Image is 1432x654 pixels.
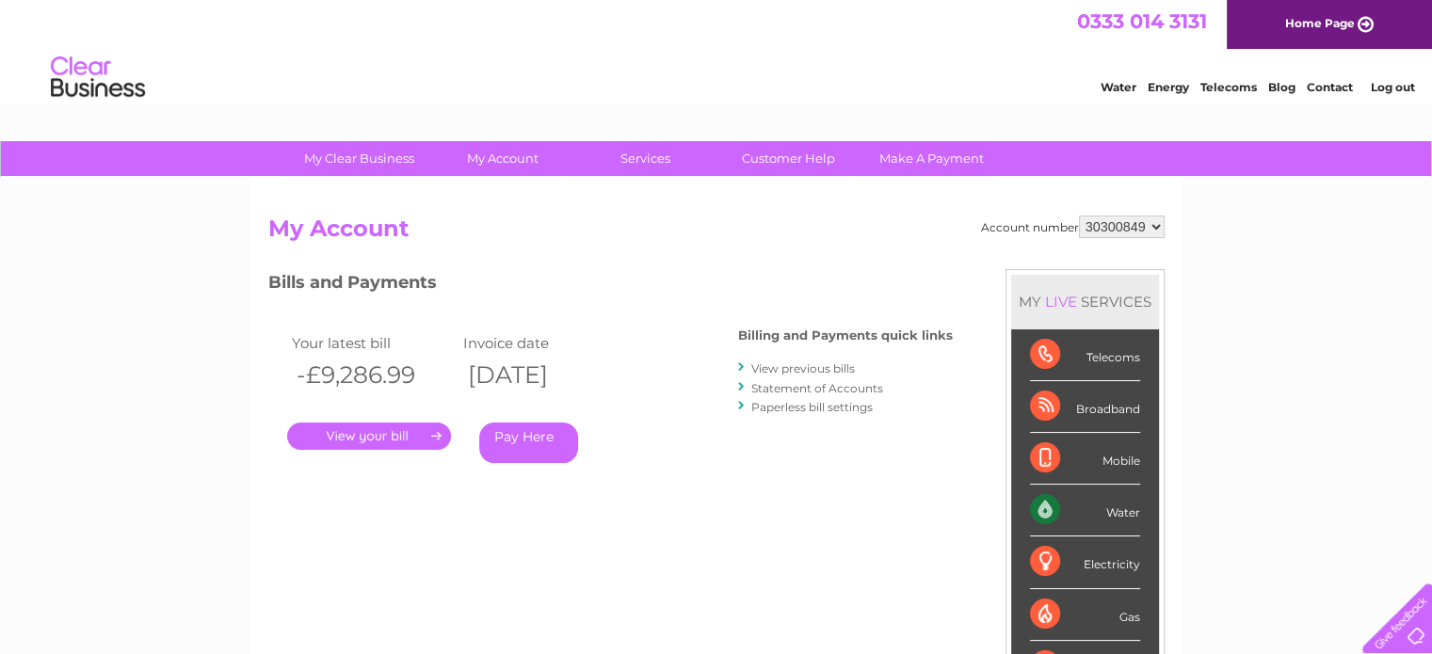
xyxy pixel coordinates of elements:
a: Log out [1370,80,1414,94]
div: Account number [981,215,1165,238]
div: Telecoms [1030,329,1140,381]
a: View previous bills [751,361,855,375]
div: LIVE [1041,293,1081,311]
th: [DATE] [459,356,631,394]
a: My Clear Business [282,141,437,176]
h3: Bills and Payments [268,269,953,302]
a: Paperless bill settings [751,400,873,414]
div: Mobile [1030,433,1140,485]
td: Invoice date [459,330,631,356]
h2: My Account [268,215,1165,251]
td: Your latest bill [287,330,459,356]
a: Pay Here [479,423,578,463]
div: Broadband [1030,381,1140,433]
a: Customer Help [711,141,866,176]
h4: Billing and Payments quick links [738,328,953,343]
a: 0333 014 3131 [1077,9,1207,33]
img: logo.png [50,49,146,106]
a: . [287,423,451,450]
a: Statement of Accounts [751,381,883,395]
div: Electricity [1030,536,1140,588]
div: MY SERVICES [1011,275,1159,328]
th: -£9,286.99 [287,356,459,394]
div: Gas [1030,589,1140,641]
a: Water [1101,80,1136,94]
div: Clear Business is a trading name of Verastar Limited (registered in [GEOGRAPHIC_DATA] No. 3667643... [272,10,1162,91]
a: Telecoms [1200,80,1257,94]
a: My Account [425,141,580,176]
div: Water [1030,485,1140,536]
a: Make A Payment [854,141,1009,176]
a: Services [568,141,723,176]
a: Energy [1148,80,1189,94]
a: Contact [1307,80,1353,94]
a: Blog [1268,80,1295,94]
